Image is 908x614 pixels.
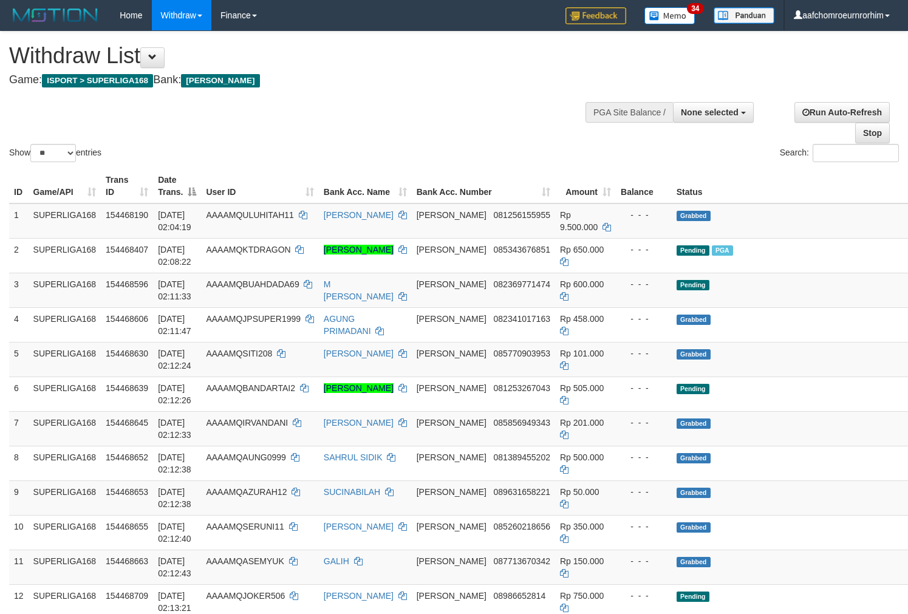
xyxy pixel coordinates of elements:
span: [PERSON_NAME] [417,279,486,289]
span: Grabbed [677,315,711,325]
span: Rp 350.000 [560,522,604,531]
span: [PERSON_NAME] [417,418,486,428]
span: Rp 750.000 [560,591,604,601]
span: [PERSON_NAME] [181,74,259,87]
a: [PERSON_NAME] [324,522,394,531]
td: SUPERLIGA168 [29,446,101,480]
span: [DATE] 02:12:43 [158,556,191,578]
span: [PERSON_NAME] [417,522,486,531]
td: 4 [9,307,29,342]
span: Copy 085770903953 to clipboard [494,349,550,358]
a: [PERSON_NAME] [324,418,394,428]
td: SUPERLIGA168 [29,238,101,273]
span: Copy 085260218656 to clipboard [494,522,550,531]
span: AAAAMQULUHITAH11 [206,210,293,220]
span: Grabbed [677,211,711,221]
span: [DATE] 02:12:40 [158,522,191,544]
div: - - - [621,347,667,360]
span: [PERSON_NAME] [417,487,486,497]
span: Copy 087713670342 to clipboard [494,556,550,566]
span: [PERSON_NAME] [417,210,486,220]
a: [PERSON_NAME] [324,591,394,601]
span: Rp 650.000 [560,245,604,254]
span: [DATE] 02:12:38 [158,452,191,474]
input: Search: [813,144,899,162]
div: - - - [621,313,667,325]
a: SAHRUL SIDIK [324,452,383,462]
th: Bank Acc. Number: activate to sort column ascending [412,169,555,203]
span: Marked by aafheankoy [712,245,733,256]
span: Grabbed [677,453,711,463]
th: Trans ID: activate to sort column ascending [101,169,153,203]
td: 2 [9,238,29,273]
div: - - - [621,382,667,394]
th: Amount: activate to sort column ascending [555,169,616,203]
span: Copy 081256155955 to clipboard [494,210,550,220]
span: Pending [677,245,709,256]
span: 154468653 [106,487,148,497]
span: [DATE] 02:13:21 [158,591,191,613]
span: Rp 101.000 [560,349,604,358]
span: Rp 201.000 [560,418,604,428]
td: 10 [9,515,29,550]
span: Pending [677,280,709,290]
label: Show entries [9,144,101,162]
img: panduan.png [714,7,774,24]
span: Rp 458.000 [560,314,604,324]
th: ID [9,169,29,203]
label: Search: [780,144,899,162]
span: Rp 500.000 [560,452,604,462]
a: [PERSON_NAME] [324,349,394,358]
span: Copy 08986652814 to clipboard [494,591,546,601]
td: 11 [9,550,29,584]
span: [DATE] 02:11:33 [158,279,191,301]
span: Grabbed [677,349,711,360]
span: [PERSON_NAME] [417,349,486,358]
span: 154468645 [106,418,148,428]
span: Grabbed [677,418,711,429]
img: Button%20Memo.svg [644,7,695,24]
a: AGUNG PRIMADANI [324,314,371,336]
span: Grabbed [677,557,711,567]
a: M [PERSON_NAME] [324,279,394,301]
span: 154468663 [106,556,148,566]
span: [DATE] 02:08:22 [158,245,191,267]
td: SUPERLIGA168 [29,273,101,307]
span: AAAAMQJPSUPER1999 [206,314,301,324]
span: AAAAMQBUAHDADA69 [206,279,299,289]
span: [PERSON_NAME] [417,383,486,393]
span: 154468639 [106,383,148,393]
img: Feedback.jpg [565,7,626,24]
td: SUPERLIGA168 [29,377,101,411]
a: Run Auto-Refresh [794,102,890,123]
span: [DATE] 02:12:26 [158,383,191,405]
div: - - - [621,278,667,290]
span: Rp 9.500.000 [560,210,598,232]
div: - - - [621,555,667,567]
td: SUPERLIGA168 [29,307,101,342]
span: [DATE] 02:04:19 [158,210,191,232]
span: [PERSON_NAME] [417,591,486,601]
td: SUPERLIGA168 [29,550,101,584]
span: [DATE] 02:12:38 [158,487,191,509]
span: Rp 505.000 [560,383,604,393]
span: AAAAMQAUNG0999 [206,452,286,462]
td: SUPERLIGA168 [29,480,101,515]
span: AAAAMQASEMYUK [206,556,284,566]
span: 154468652 [106,452,148,462]
td: SUPERLIGA168 [29,342,101,377]
td: SUPERLIGA168 [29,203,101,239]
button: None selected [673,102,754,123]
span: Copy 081253267043 to clipboard [494,383,550,393]
th: User ID: activate to sort column ascending [201,169,318,203]
span: Copy 085343676851 to clipboard [494,245,550,254]
span: None selected [681,107,739,117]
span: [PERSON_NAME] [417,245,486,254]
span: AAAAMQJOKER506 [206,591,285,601]
div: - - - [621,417,667,429]
td: SUPERLIGA168 [29,411,101,446]
th: Game/API: activate to sort column ascending [29,169,101,203]
span: ISPORT > SUPERLIGA168 [42,74,153,87]
h4: Game: Bank: [9,74,593,86]
span: [DATE] 02:12:24 [158,349,191,370]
